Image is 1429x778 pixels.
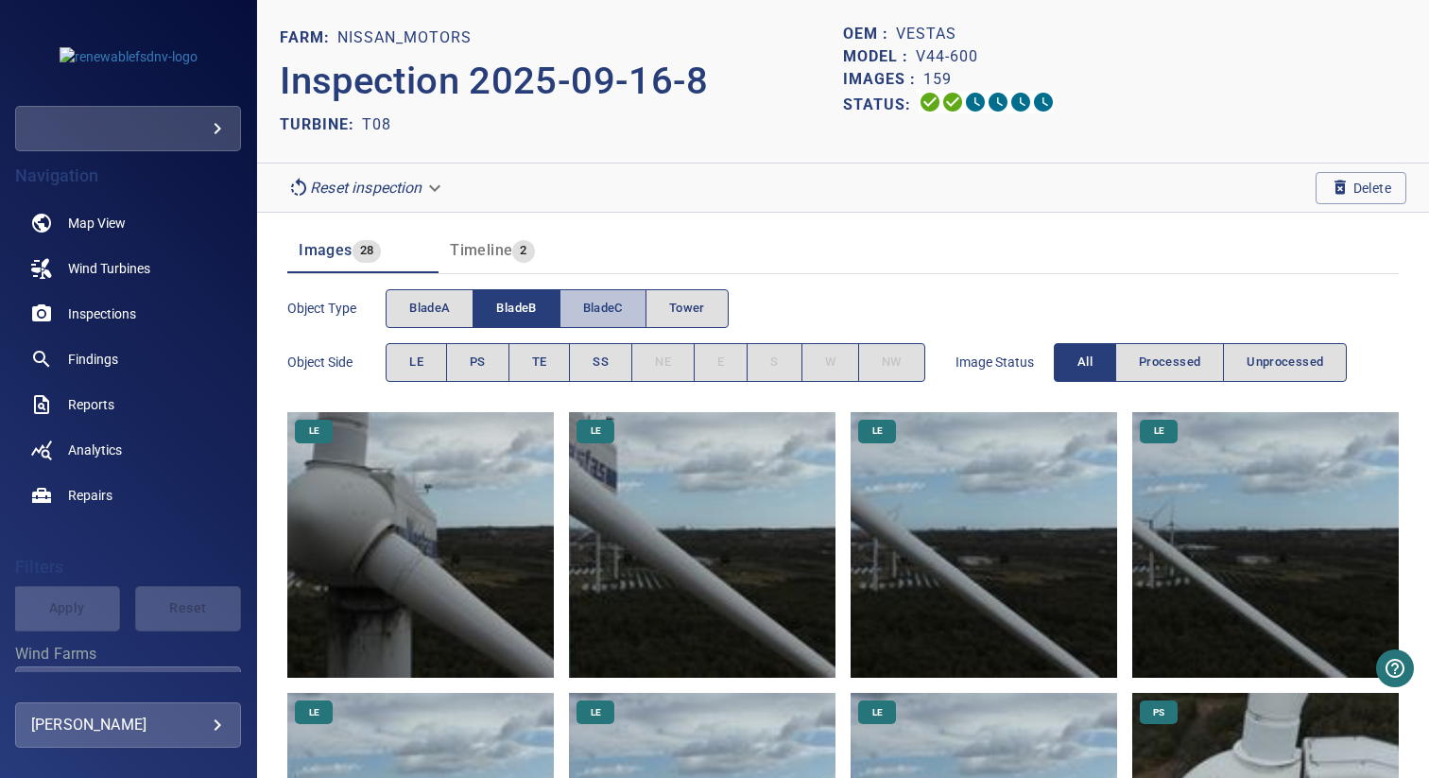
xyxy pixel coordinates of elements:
a: repairs noActive [15,473,241,518]
span: Object Side [287,353,386,372]
p: Model : [843,45,916,68]
p: 159 [923,68,952,91]
svg: Selecting 0% [964,91,987,113]
span: LE [298,706,331,719]
p: Inspection 2025-09-16-8 [280,53,843,110]
span: Timeline [450,241,512,259]
div: imageStatus [1054,343,1348,382]
h4: Filters [15,558,241,577]
a: analytics noActive [15,427,241,473]
span: PS [470,352,486,373]
a: reports noActive [15,382,241,427]
span: LE [409,352,423,373]
svg: ML Processing 0% [987,91,1009,113]
div: renewablefsdnv [15,106,241,151]
p: T08 [362,113,391,136]
a: windturbines noActive [15,246,241,291]
p: V44-600 [916,45,978,68]
span: bladeC [583,298,623,320]
span: Processed [1139,352,1200,373]
button: TE [508,343,571,382]
span: TE [532,352,547,373]
p: FARM: [280,26,337,49]
div: Reset inspection [280,171,452,204]
span: Analytics [68,441,122,459]
span: LE [579,706,612,719]
button: LE [386,343,447,382]
span: LE [861,424,894,438]
div: [PERSON_NAME] [31,710,225,740]
span: PS [1142,706,1176,719]
span: SS [593,352,609,373]
p: OEM : [843,23,896,45]
button: All [1054,343,1116,382]
p: Images : [843,68,923,91]
a: map noActive [15,200,241,246]
svg: Matching 0% [1009,91,1032,113]
span: Map View [68,214,126,233]
span: 2 [512,240,534,262]
div: Wind Farms [15,666,241,712]
button: bladeA [386,289,473,328]
button: bladeB [473,289,560,328]
svg: Classification 0% [1032,91,1055,113]
span: 28 [353,240,382,262]
p: Nissan_Motors [337,26,472,49]
button: Tower [646,289,729,328]
span: Tower [669,298,705,320]
svg: Uploading 100% [919,91,941,113]
h4: Navigation [15,166,241,185]
span: LE [1143,424,1176,438]
span: All [1077,352,1093,373]
span: Findings [68,350,118,369]
div: objectType [386,289,729,328]
p: TURBINE: [280,113,362,136]
a: inspections noActive [15,291,241,337]
button: Processed [1115,343,1224,382]
div: objectSide [386,343,925,382]
a: findings noActive [15,337,241,382]
img: renewablefsdnv-logo [60,47,198,66]
svg: Data Formatted 100% [941,91,964,113]
span: Unprocessed [1247,352,1323,373]
button: Delete [1316,172,1406,204]
span: bladeB [496,298,536,320]
span: LE [861,706,894,719]
p: Vestas [896,23,956,45]
span: Inspections [68,304,136,323]
span: bladeA [409,298,450,320]
span: Repairs [68,486,112,505]
span: Images [299,241,352,259]
span: Object type [287,299,386,318]
label: Wind Farms [15,647,241,662]
span: Image Status [956,353,1054,372]
span: LE [298,424,331,438]
button: Unprocessed [1223,343,1347,382]
button: SS [569,343,632,382]
span: Delete [1331,178,1391,199]
p: Status: [843,91,919,118]
button: bladeC [560,289,646,328]
span: Wind Turbines [68,259,150,278]
span: Reports [68,395,114,414]
span: LE [579,424,612,438]
button: PS [446,343,509,382]
em: Reset inspection [310,179,422,197]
